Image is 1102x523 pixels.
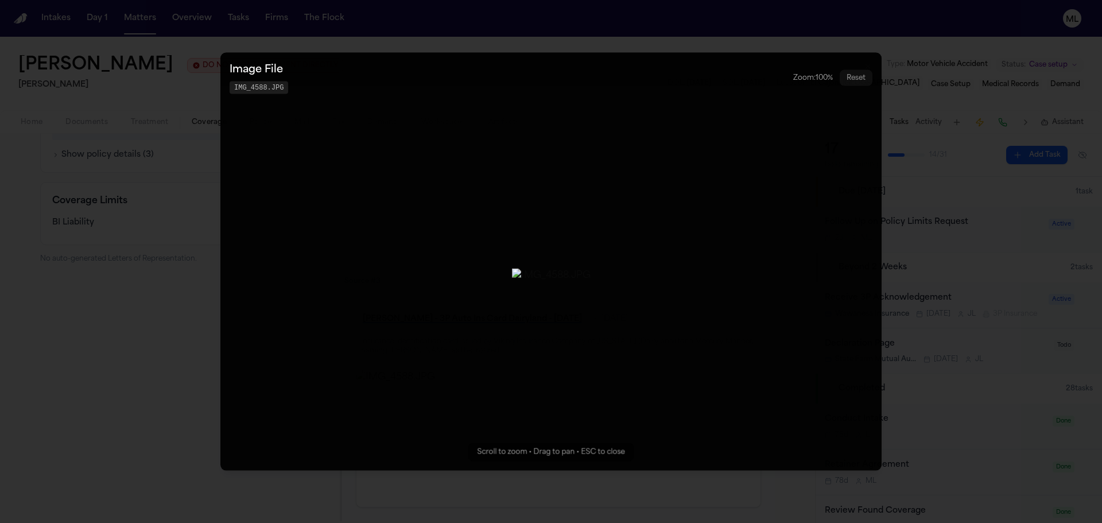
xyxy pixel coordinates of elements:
[220,52,882,471] button: Zoomable image viewer. Use mouse wheel to zoom, drag to pan, or press R to reset.
[230,61,288,78] h3: Image File
[512,268,591,282] img: IMG_4588.JPG
[468,443,634,462] div: Scroll to zoom • Drag to pan • ESC to close
[230,81,288,94] span: IMG_4588.JPG
[840,69,872,86] button: Reset
[793,73,833,82] div: Zoom: 100 %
